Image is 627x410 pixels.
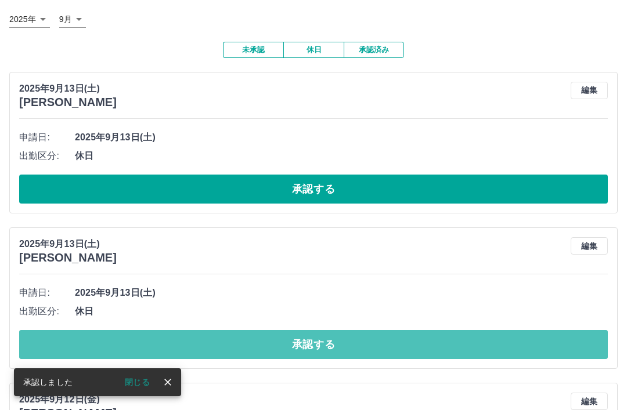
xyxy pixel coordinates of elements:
button: 編集 [571,82,608,99]
span: 休日 [75,304,608,318]
button: 休日 [283,42,344,58]
button: 未承認 [223,42,283,58]
div: 承認しました [23,372,73,393]
div: 9月 [59,11,86,28]
p: 2025年9月13日(土) [19,82,117,96]
button: 閉じる [116,373,159,391]
button: close [159,373,176,391]
div: 2025年 [9,11,50,28]
span: 申請日: [19,286,75,300]
span: 申請日: [19,130,75,144]
button: 承認済み [344,42,404,58]
button: 編集 [571,393,608,410]
span: 休日 [75,149,608,163]
p: 2025年9月12日(金) [19,393,117,407]
h3: [PERSON_NAME] [19,251,117,264]
p: 2025年9月13日(土) [19,237,117,251]
span: 出勤区分: [19,149,75,163]
span: 出勤区分: [19,304,75,318]
button: 承認する [19,175,608,204]
button: 編集 [571,237,608,255]
span: 2025年9月13日(土) [75,286,608,300]
span: 2025年9月13日(土) [75,130,608,144]
h3: [PERSON_NAME] [19,96,117,109]
button: 承認する [19,330,608,359]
